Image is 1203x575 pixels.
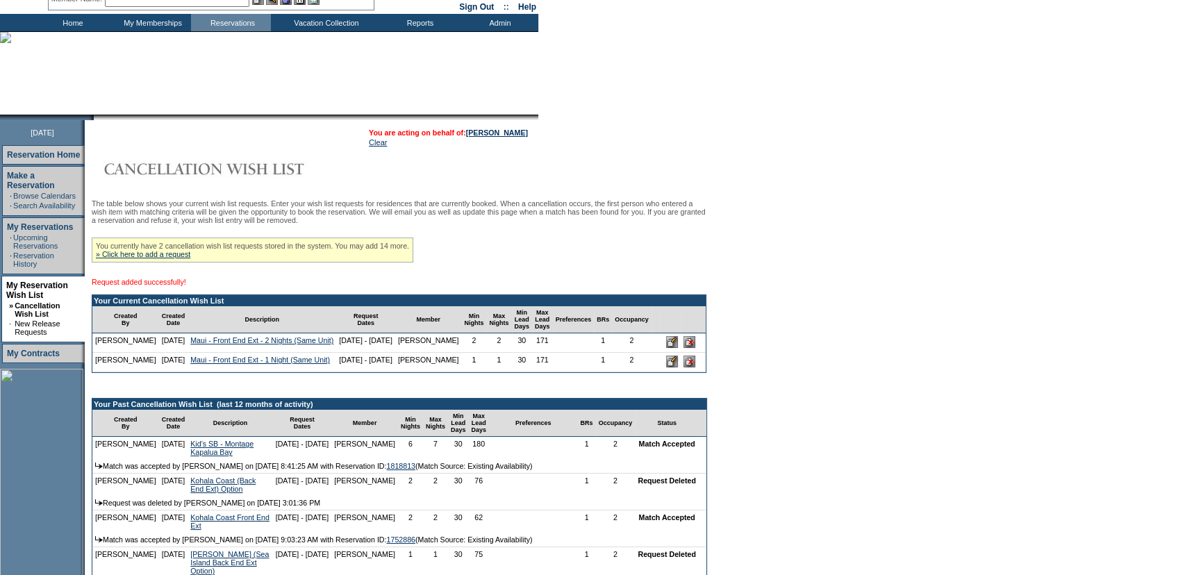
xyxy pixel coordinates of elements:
[379,14,458,31] td: Reports
[423,510,448,533] td: 2
[10,233,12,250] td: ·
[504,2,509,12] span: ::
[339,356,392,364] nobr: [DATE] - [DATE]
[9,301,13,310] b: »
[448,437,469,459] td: 30
[638,550,696,558] nobr: Request Deleted
[578,410,596,437] td: BRs
[92,295,706,306] td: Your Current Cancellation Wish List
[423,437,448,459] td: 7
[395,333,462,353] td: [PERSON_NAME]
[532,306,553,333] td: Max Lead Days
[92,474,159,496] td: [PERSON_NAME]
[369,128,528,137] span: You are acting on behalf of:
[487,306,512,333] td: Max Nights
[423,474,448,496] td: 2
[612,353,652,372] td: 2
[594,353,612,372] td: 1
[489,410,578,437] td: Preferences
[159,437,188,459] td: [DATE]
[339,336,392,344] nobr: [DATE] - [DATE]
[13,233,58,250] a: Upcoming Reservations
[159,410,188,437] td: Created Date
[468,474,489,496] td: 76
[462,353,487,372] td: 1
[190,513,269,530] a: Kohala Coast Front End Ext
[596,437,636,459] td: 2
[95,499,103,506] img: arrow.gif
[594,333,612,353] td: 1
[92,278,186,286] span: Request added successfully!
[7,171,55,190] a: Make a Reservation
[92,510,159,533] td: [PERSON_NAME]
[92,333,159,353] td: [PERSON_NAME]
[553,306,595,333] td: Preferences
[386,462,415,470] a: 1818813
[10,201,12,210] td: ·
[96,250,190,258] a: » Click here to add a request
[612,306,652,333] td: Occupancy
[94,115,95,120] img: blank.gif
[190,336,333,344] a: Maui - Front End Ext - 2 Nights (Same Unit)
[31,14,111,31] td: Home
[95,536,103,542] img: arrow.gif
[398,410,423,437] td: Min Nights
[578,437,596,459] td: 1
[468,437,489,459] td: 180
[594,306,612,333] td: BRs
[15,301,60,318] a: Cancellation Wish List
[395,353,462,372] td: [PERSON_NAME]
[95,462,103,469] img: arrow.gif
[369,138,387,147] a: Clear
[190,440,254,456] a: Kid's SB - Montage Kapalua Bay
[398,510,423,533] td: 2
[468,510,489,533] td: 62
[512,353,533,372] td: 30
[468,410,489,437] td: Max Lead Days
[331,437,398,459] td: [PERSON_NAME]
[13,251,54,268] a: Reservation History
[462,333,487,353] td: 2
[89,115,94,120] img: promoShadowLeftCorner.gif
[276,476,329,485] nobr: [DATE] - [DATE]
[638,440,695,448] nobr: Match Accepted
[190,476,256,493] a: Kohala Coast (Back End Ext) Option
[159,333,188,353] td: [DATE]
[159,474,188,496] td: [DATE]
[276,550,329,558] nobr: [DATE] - [DATE]
[7,150,80,160] a: Reservation Home
[331,510,398,533] td: [PERSON_NAME]
[612,333,652,353] td: 2
[191,14,271,31] td: Reservations
[398,474,423,496] td: 2
[512,306,533,333] td: Min Lead Days
[111,14,191,31] td: My Memberships
[398,437,423,459] td: 6
[459,2,494,12] a: Sign Out
[6,281,68,300] a: My Reservation Wish List
[683,336,695,348] input: Delete this Request
[92,155,370,183] img: Cancellation Wish List
[386,535,415,544] a: 1752886
[462,306,487,333] td: Min Nights
[578,474,596,496] td: 1
[448,410,469,437] td: Min Lead Days
[596,510,636,533] td: 2
[92,496,706,510] td: Request was deleted by [PERSON_NAME] on [DATE] 3:01:36 PM
[666,356,678,367] input: Edit this Request
[190,550,269,575] a: [PERSON_NAME] (Sea Island Back End Ext Option)
[635,410,699,437] td: Status
[92,399,706,410] td: Your Past Cancellation Wish List (last 12 months of activity)
[512,333,533,353] td: 30
[92,237,413,262] div: You currently have 2 cancellation wish list requests stored in the system. You may add 14 more.
[92,459,706,474] td: Match was accepted by [PERSON_NAME] on [DATE] 8:41:25 AM with Reservation ID: (Match Source: Exis...
[10,251,12,268] td: ·
[159,353,188,372] td: [DATE]
[159,306,188,333] td: Created Date
[13,201,75,210] a: Search Availability
[92,410,159,437] td: Created By
[273,410,332,437] td: Request Dates
[487,333,512,353] td: 2
[92,306,159,333] td: Created By
[532,353,553,372] td: 171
